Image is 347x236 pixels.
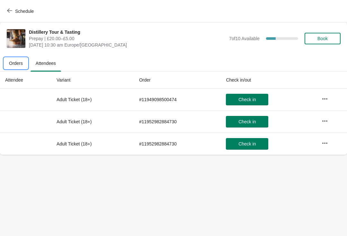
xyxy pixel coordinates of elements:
th: Order [134,72,221,89]
span: Check in [238,97,256,102]
button: Check in [226,94,268,105]
span: Check in [238,141,256,146]
span: Schedule [15,9,34,14]
td: # 11952982884730 [134,110,221,133]
span: [DATE] 10:30 am Europe/[GEOGRAPHIC_DATA] [29,42,226,48]
td: Adult Ticket (18+) [51,133,134,155]
td: Adult Ticket (18+) [51,110,134,133]
button: Check in [226,138,268,150]
td: Adult Ticket (18+) [51,89,134,110]
span: Orders [4,57,28,69]
span: Check in [238,119,256,124]
span: Distillery Tour & Tasting [29,29,226,35]
td: # 11949098500474 [134,89,221,110]
th: Check in/out [221,72,316,89]
button: Book [305,33,341,44]
span: Book [317,36,328,41]
button: Check in [226,116,268,127]
th: Variant [51,72,134,89]
button: Schedule [3,5,39,17]
img: Distillery Tour & Tasting [7,29,25,48]
span: Attendees [31,57,61,69]
td: # 11952982884730 [134,133,221,155]
span: 7 of 10 Available [229,36,260,41]
span: Prepay | £20.00–£5.00 [29,35,226,42]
